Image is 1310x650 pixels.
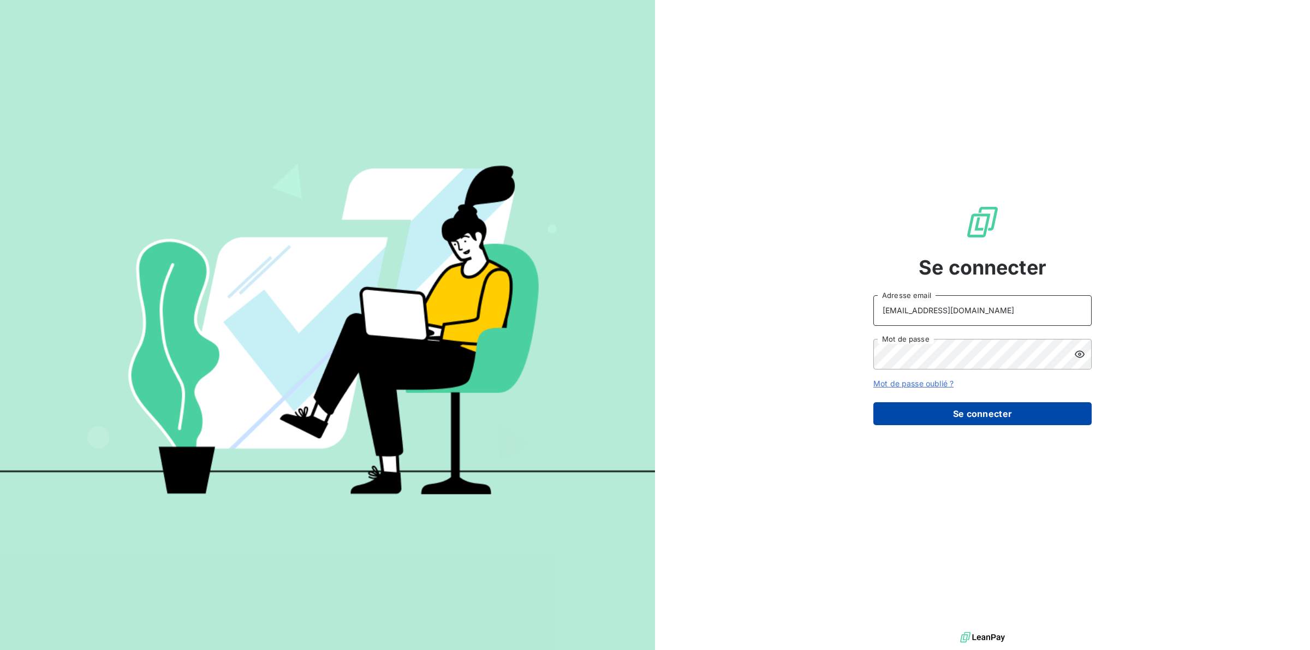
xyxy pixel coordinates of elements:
[919,253,1046,282] span: Se connecter
[960,629,1005,646] img: logo
[873,402,1092,425] button: Se connecter
[965,205,1000,240] img: Logo LeanPay
[873,295,1092,326] input: placeholder
[873,379,954,388] a: Mot de passe oublié ?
